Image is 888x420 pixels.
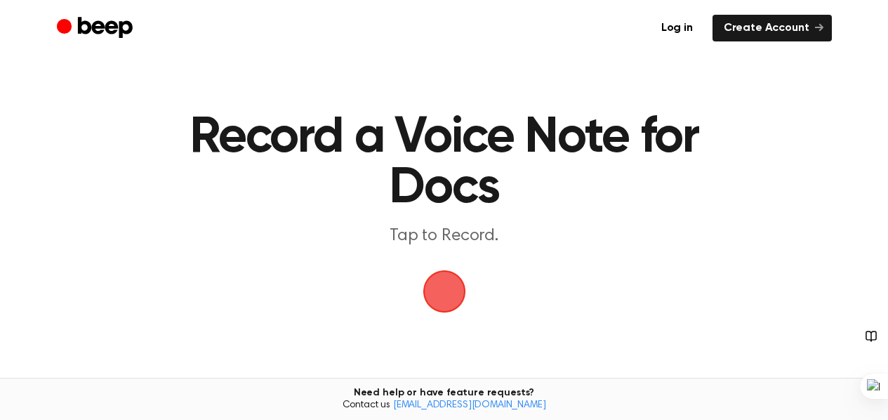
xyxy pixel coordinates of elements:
[57,15,136,42] a: Beep
[713,15,832,41] a: Create Account
[423,270,465,313] button: Beep Logo
[175,225,714,248] p: Tap to Record.
[650,15,704,41] a: Log in
[8,400,880,412] span: Contact us
[152,112,736,214] h1: Record a Voice Note for Docs
[393,400,546,410] a: [EMAIL_ADDRESS][DOMAIN_NAME]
